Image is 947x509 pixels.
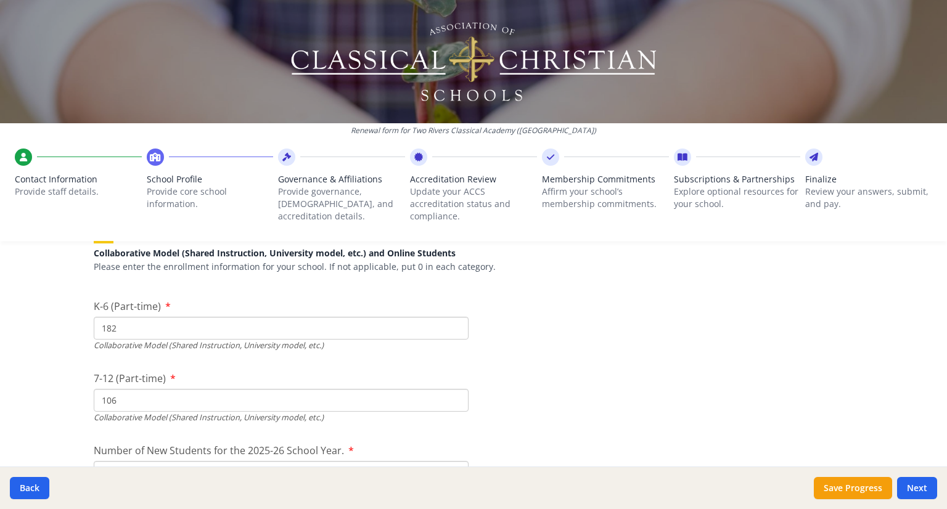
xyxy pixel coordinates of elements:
img: Logo [289,18,658,105]
span: Membership Commitments [542,173,669,185]
button: Save Progress [814,477,892,499]
p: Please enter the enrollment information for your school. If not applicable, put 0 in each category. [94,261,853,273]
span: Finalize [805,173,932,185]
button: Back [10,477,49,499]
p: Provide core school information. [147,185,274,210]
div: Collaborative Model (Shared Instruction, University model, etc.) [94,340,469,351]
span: K-6 (Part-time) [94,299,161,313]
span: Number of New Students for the 2025-26 School Year. [94,444,344,457]
h5: Collaborative Model (Shared Instruction, University model, etc.) and Online Students [94,248,853,258]
p: Review your answers, submit, and pay. [805,185,932,210]
div: Collaborative Model (Shared Instruction, University model, etc.) [94,412,469,423]
span: Accreditation Review [410,173,537,185]
span: Governance & Affiliations [278,173,405,185]
p: Update your ACCS accreditation status and compliance. [410,185,537,222]
span: Subscriptions & Partnerships [674,173,801,185]
span: School Profile [147,173,274,185]
p: Explore optional resources for your school. [674,185,801,210]
p: Provide staff details. [15,185,142,198]
p: Affirm your school’s membership commitments. [542,185,669,210]
span: Contact Information [15,173,142,185]
span: 7-12 (Part-time) [94,372,166,385]
p: Provide governance, [DEMOGRAPHIC_DATA], and accreditation details. [278,185,405,222]
button: Next [897,477,937,499]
